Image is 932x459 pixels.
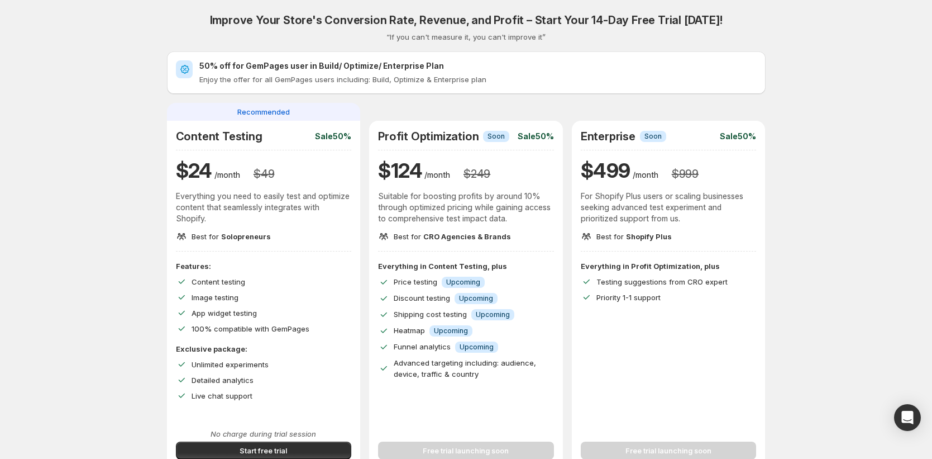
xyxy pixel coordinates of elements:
span: Live chat support [192,391,252,400]
div: Open Intercom Messenger [894,404,921,431]
p: /month [214,169,240,181]
h2: Profit Optimization [378,130,479,143]
span: Upcoming [459,294,493,303]
p: Best for [394,231,511,242]
span: Soon [487,132,505,141]
span: Price testing [394,277,437,286]
h2: Enterprise [581,130,635,143]
p: /month [424,169,450,181]
span: 100% compatible with GemPages [192,324,309,333]
p: Everything you need to easily test and optimize content that seamlessly integrates with Shopify. [176,191,352,224]
span: Upcoming [446,278,480,287]
p: Sale 50% [315,131,351,142]
span: Heatmap [394,326,425,335]
p: For Shopify Plus users or scaling businesses seeking advanced test experiment and prioritized sup... [581,191,757,224]
p: Everything in Content Testing, plus [378,261,554,272]
span: Upcoming [434,326,468,335]
p: Sale 50% [720,131,756,142]
span: CRO Agencies & Brands [423,232,511,241]
span: Funnel analytics [394,342,451,351]
h2: Content Testing [176,130,262,143]
span: Shipping cost testing [394,310,467,319]
p: “If you can't measure it, you can't improve it” [386,31,546,42]
span: Discount testing [394,294,450,302]
span: Detailed analytics [192,376,254,385]
span: Start free trial [240,445,287,456]
h1: $ 499 [581,157,630,184]
span: Solopreneurs [221,232,271,241]
p: Enjoy the offer for all GemPages users including: Build, Optimize & Enterprise plan [199,74,757,85]
span: Shopify Plus [626,232,672,241]
h2: Improve Your Store's Conversion Rate, Revenue, and Profit – Start Your 14-Day Free Trial [DATE]! [210,13,723,27]
span: Advanced targeting including: audience, device, traffic & country [394,358,536,378]
h3: $ 249 [463,167,490,181]
span: Soon [644,132,662,141]
span: Content testing [192,277,245,286]
span: Unlimited experiments [192,360,269,369]
span: Testing suggestions from CRO expert [596,277,728,286]
span: Image testing [192,293,238,302]
p: Everything in Profit Optimization, plus [581,261,757,272]
p: Features: [176,261,352,272]
p: Sale 50% [518,131,554,142]
p: Suitable for boosting profits by around 10% through optimized pricing while gaining access to com... [378,191,554,224]
h3: $ 49 [254,167,274,181]
h2: 50% off for GemPages user in Build/ Optimize/ Enterprise Plan [199,60,757,72]
p: Exclusive package: [176,343,352,354]
p: No charge during trial session [176,428,352,439]
h1: $ 124 [378,157,422,184]
span: Recommended [237,106,290,117]
span: App widget testing [192,309,257,318]
p: Best for [596,231,672,242]
span: Upcoming [476,310,510,319]
p: /month [633,169,658,181]
span: Upcoming [460,343,494,352]
h3: $ 999 [672,167,699,181]
p: Best for [192,231,271,242]
h1: $ 24 [176,157,212,184]
span: Priority 1-1 support [596,293,661,302]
